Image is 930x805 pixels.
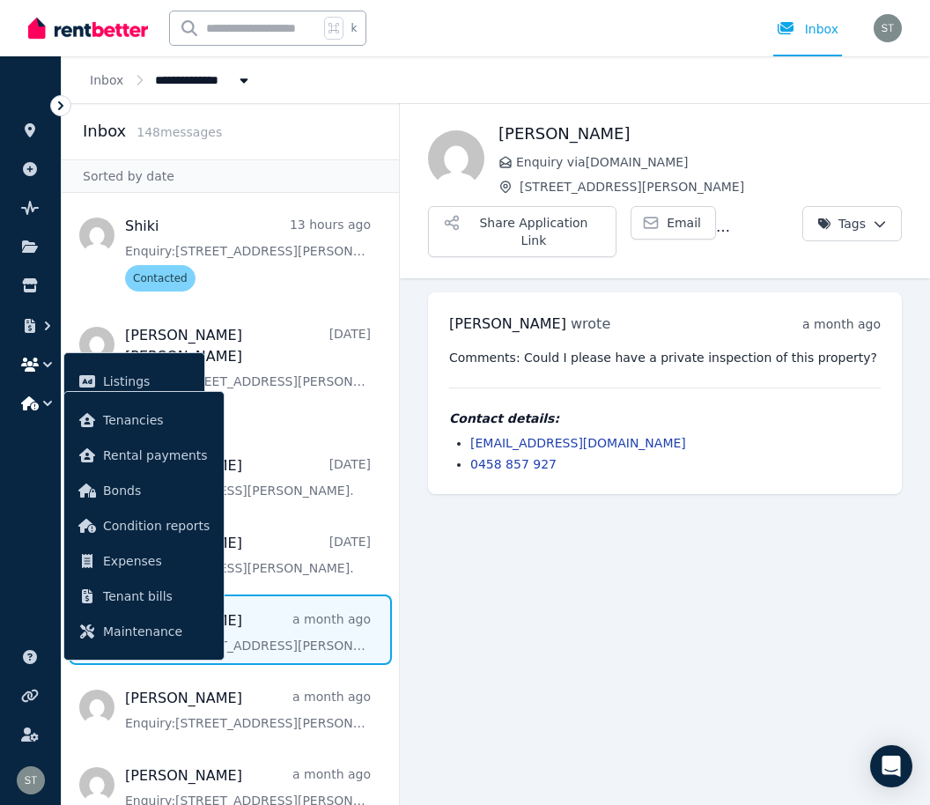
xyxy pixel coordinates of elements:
[103,586,210,607] span: Tenant bills
[125,325,371,422] a: [PERSON_NAME] [PERSON_NAME][DATE]Enquiry:[STREET_ADDRESS][PERSON_NAME].Contacted
[351,21,357,35] span: k
[71,543,217,579] a: Expenses
[71,473,217,508] a: Bonds
[71,614,217,649] a: Maintenance
[428,130,484,187] img: Shashank Dave
[103,410,210,431] span: Tenancies
[723,206,797,240] a: Call
[71,402,217,438] a: Tenancies
[103,480,210,501] span: Bonds
[71,508,217,543] a: Condition reports
[470,436,686,450] a: [EMAIL_ADDRESS][DOMAIN_NAME]
[62,159,399,193] div: Sorted by date
[802,206,902,241] button: Tags
[802,317,881,331] time: a month ago
[103,621,210,642] span: Maintenance
[17,766,45,794] img: Samantha Thomas
[777,20,838,38] div: Inbox
[449,410,881,427] h4: Contact details:
[125,610,371,654] a: [PERSON_NAME]a month agoEnquiry:[STREET_ADDRESS][PERSON_NAME].
[520,178,902,196] span: [STREET_ADDRESS][PERSON_NAME]
[571,315,610,332] span: wrote
[759,214,782,232] span: Call
[103,550,210,572] span: Expenses
[817,215,866,233] span: Tags
[71,438,217,473] a: Rental payments
[667,214,701,232] span: Email
[125,455,371,499] a: [PERSON_NAME][DATE][STREET_ADDRESS][PERSON_NAME].
[516,153,902,171] span: Enquiry via [DOMAIN_NAME]
[125,533,371,577] a: [PERSON_NAME][DATE][STREET_ADDRESS][PERSON_NAME].
[83,119,126,144] h2: Inbox
[428,206,616,257] button: Share Application Link
[103,371,190,392] span: Listings
[631,206,716,240] a: Email
[71,364,197,399] a: Listings
[470,457,557,471] a: 0458 857 927
[103,445,210,466] span: Rental payments
[449,315,566,332] span: [PERSON_NAME]
[125,216,371,292] a: Shiki13 hours agoEnquiry:[STREET_ADDRESS][PERSON_NAME].Contacted
[137,125,222,139] span: 148 message s
[103,515,210,536] span: Condition reports
[71,579,217,614] a: Tenant bills
[449,349,881,366] pre: Comments: Could I please have a private inspection of this property?
[874,14,902,42] img: Samantha Thomas
[870,745,912,787] div: Open Intercom Messenger
[125,688,371,732] a: [PERSON_NAME]a month agoEnquiry:[STREET_ADDRESS][PERSON_NAME].
[62,56,281,103] nav: Breadcrumb
[498,122,902,146] h1: [PERSON_NAME]
[90,73,123,87] a: Inbox
[28,15,148,41] img: RentBetter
